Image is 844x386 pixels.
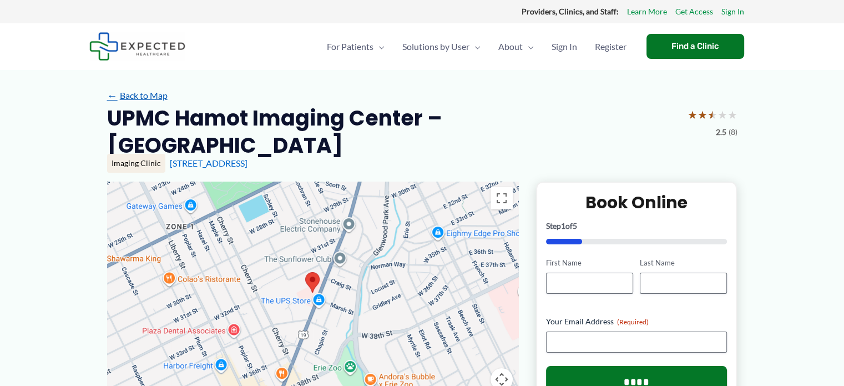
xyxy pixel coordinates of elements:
span: 5 [573,221,577,230]
a: For PatientsMenu Toggle [318,27,393,66]
span: ★ [707,104,717,125]
a: Sign In [721,4,744,19]
nav: Primary Site Navigation [318,27,635,66]
span: For Patients [327,27,373,66]
span: Sign In [552,27,577,66]
span: ★ [688,104,698,125]
label: Your Email Address [546,316,727,327]
label: First Name [546,258,633,268]
a: [STREET_ADDRESS] [170,158,247,168]
a: AboutMenu Toggle [489,27,543,66]
span: 2.5 [716,125,726,139]
span: ★ [727,104,737,125]
a: Get Access [675,4,713,19]
button: Toggle fullscreen view [491,187,513,209]
a: Find a Clinic [646,34,744,59]
span: Register [595,27,626,66]
div: Imaging Clinic [107,154,165,173]
span: ★ [717,104,727,125]
strong: Providers, Clinics, and Staff: [522,7,619,16]
p: Step of [546,222,727,230]
span: Menu Toggle [469,27,481,66]
span: About [498,27,523,66]
h2: UPMC Hamot Imaging Center – [GEOGRAPHIC_DATA] [107,104,679,159]
span: Menu Toggle [523,27,534,66]
span: Menu Toggle [373,27,385,66]
span: ← [107,90,118,101]
a: Learn More [627,4,667,19]
span: (8) [729,125,737,139]
img: Expected Healthcare Logo - side, dark font, small [89,32,185,61]
span: ★ [698,104,707,125]
label: Last Name [640,258,727,268]
a: Solutions by UserMenu Toggle [393,27,489,66]
span: 1 [561,221,565,230]
a: Sign In [543,27,586,66]
a: ←Back to Map [107,87,168,104]
span: (Required) [617,318,649,326]
span: Solutions by User [402,27,469,66]
a: Register [586,27,635,66]
h2: Book Online [546,192,727,213]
